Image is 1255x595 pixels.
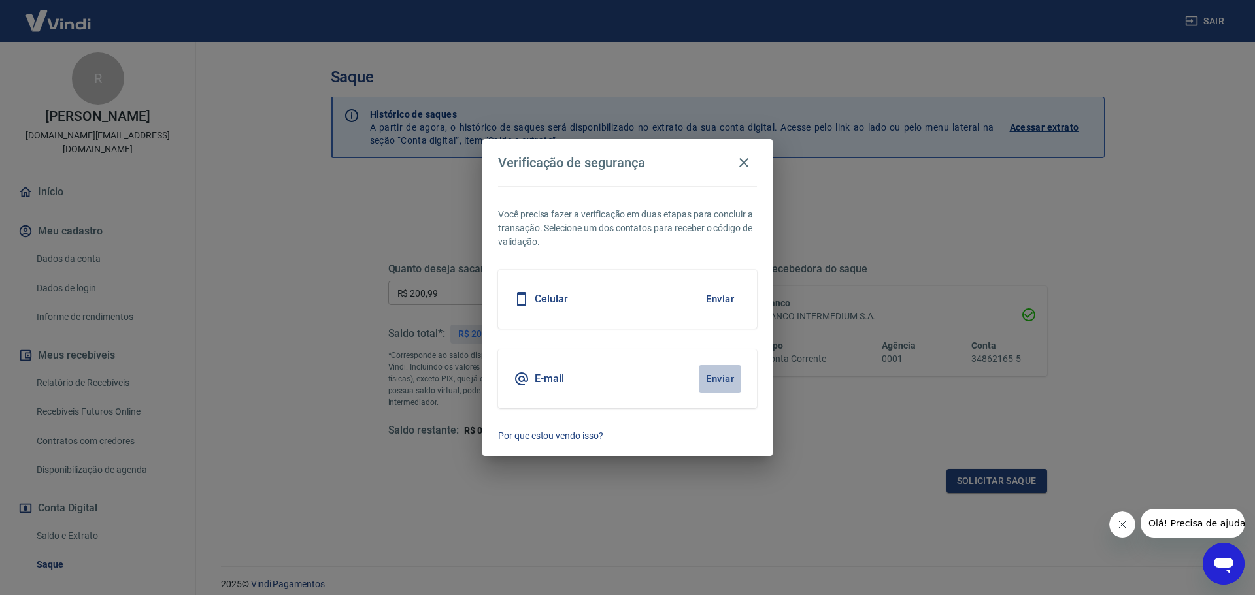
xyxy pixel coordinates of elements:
[498,429,757,443] a: Por que estou vendo isso?
[699,365,741,393] button: Enviar
[498,208,757,249] p: Você precisa fazer a verificação em duas etapas para concluir a transação. Selecione um dos conta...
[1141,509,1245,538] iframe: Mensagem da empresa
[498,155,645,170] h4: Verificação de segurança
[699,285,741,313] button: Enviar
[535,293,568,306] h5: Celular
[1109,511,1135,538] iframe: Fechar mensagem
[1203,543,1245,585] iframe: Botão para abrir a janela de mensagens
[535,372,564,385] h5: E-mail
[8,9,110,20] span: Olá! Precisa de ajuda?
